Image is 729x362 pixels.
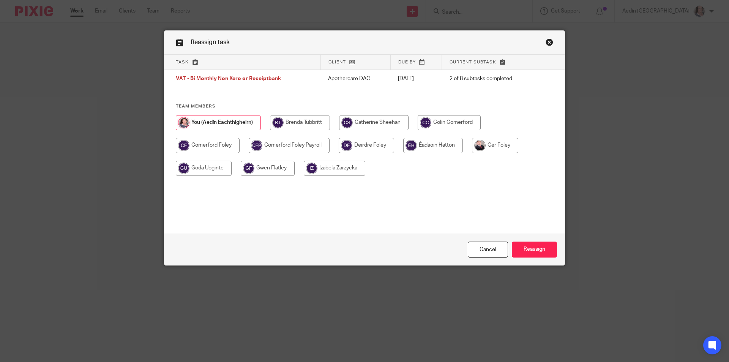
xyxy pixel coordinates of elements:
h4: Team members [176,103,553,109]
a: Close this dialog window [468,242,508,258]
span: Client [328,60,346,64]
td: 2 of 8 subtasks completed [442,70,537,88]
input: Reassign [512,242,557,258]
p: [DATE] [398,75,434,82]
p: Apothercare DAC [328,75,383,82]
span: Reassign task [191,39,230,45]
span: Current subtask [450,60,496,64]
a: Close this dialog window [546,38,553,49]
span: Task [176,60,189,64]
span: VAT - Bi Monthly Non Xero or Receiptbank [176,76,281,82]
span: Due by [398,60,416,64]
